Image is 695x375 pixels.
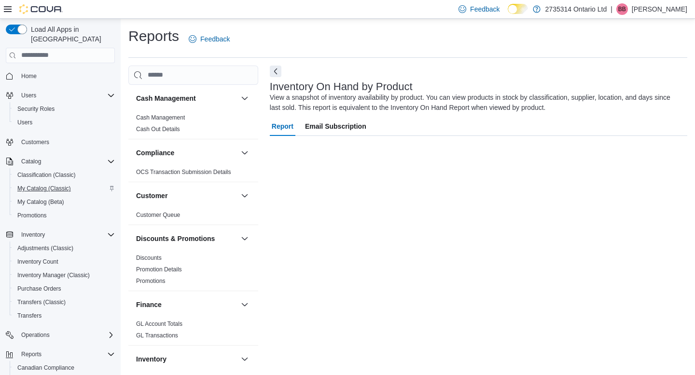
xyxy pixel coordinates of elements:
a: Transfers (Classic) [14,296,69,308]
button: Inventory [2,228,119,241]
span: Reports [21,350,42,358]
span: Adjustments (Classic) [17,244,73,252]
button: Discounts & Promotions [136,234,237,243]
button: Security Roles [10,102,119,116]
span: Inventory Manager (Classic) [17,271,90,279]
span: Catalog [17,156,115,167]
a: Customer Queue [136,212,180,218]
button: Next [270,66,281,77]
button: My Catalog (Classic) [10,182,119,195]
span: Report [272,117,293,136]
button: Operations [2,328,119,342]
img: Cova [19,4,63,14]
div: Finance [128,318,258,345]
span: Home [17,70,115,82]
span: Inventory [17,229,115,241]
button: Reports [2,348,119,361]
a: Users [14,117,36,128]
a: My Catalog (Classic) [14,183,75,194]
span: Security Roles [14,103,115,115]
h3: Customer [136,191,167,201]
div: Discounts & Promotions [128,252,258,291]
button: Classification (Classic) [10,168,119,182]
input: Dark Mode [508,4,528,14]
h3: Inventory [136,354,167,364]
span: Operations [21,331,50,339]
button: Finance [239,299,250,310]
button: Home [2,69,119,83]
span: Cash Management [136,114,185,121]
span: Home [21,72,37,80]
a: My Catalog (Beta) [14,196,68,208]
span: Promotions [14,210,115,221]
button: Users [10,116,119,129]
a: Feedback [185,29,234,49]
a: Purchase Orders [14,283,65,295]
span: Discounts [136,254,162,262]
h3: Cash Management [136,94,196,103]
span: Promotion Details [136,266,182,273]
button: Inventory [17,229,49,241]
div: View a snapshot of inventory availability by product. You can view products in stock by classific... [270,93,682,113]
span: Purchase Orders [17,285,61,293]
a: Adjustments (Classic) [14,242,77,254]
span: Reports [17,348,115,360]
button: My Catalog (Beta) [10,195,119,209]
button: Adjustments (Classic) [10,241,119,255]
p: | [611,3,612,15]
p: 2735314 Ontario Ltd [545,3,607,15]
button: Transfers [10,309,119,322]
a: OCS Transaction Submission Details [136,169,231,175]
a: Classification (Classic) [14,169,80,181]
button: Reports [17,348,45,360]
a: Security Roles [14,103,58,115]
span: Customers [21,138,49,146]
button: Inventory Count [10,255,119,268]
button: Purchase Orders [10,282,119,295]
a: Cash Management [136,114,185,121]
div: Cash Management [128,112,258,139]
span: Purchase Orders [14,283,115,295]
span: Catalog [21,158,41,165]
span: Customer Queue [136,211,180,219]
a: GL Account Totals [136,321,182,327]
span: BB [618,3,626,15]
span: GL Transactions [136,332,178,339]
button: Finance [136,300,237,309]
button: Customer [239,190,250,201]
span: Promotions [136,277,166,285]
span: Transfers [17,312,42,320]
button: Catalog [2,155,119,168]
span: Transfers (Classic) [14,296,115,308]
button: Users [17,90,40,101]
span: Transfers (Classic) [17,298,66,306]
a: Inventory Manager (Classic) [14,269,94,281]
button: Compliance [136,148,237,158]
span: OCS Transaction Submission Details [136,168,231,176]
span: My Catalog (Classic) [14,183,115,194]
span: Security Roles [17,105,55,113]
span: Email Subscription [305,117,366,136]
span: Feedback [200,34,230,44]
button: Inventory [136,354,237,364]
a: Home [17,70,41,82]
span: Transfers [14,310,115,321]
span: Users [17,90,115,101]
a: Canadian Compliance [14,362,78,374]
h3: Discounts & Promotions [136,234,215,243]
a: Transfers [14,310,45,321]
span: Inventory [21,231,45,239]
a: Cash Out Details [136,126,180,133]
span: Canadian Compliance [14,362,115,374]
button: Canadian Compliance [10,361,119,375]
h1: Reports [128,27,179,46]
button: Cash Management [136,94,237,103]
span: Users [21,92,36,99]
button: Customers [2,135,119,149]
button: Users [2,89,119,102]
p: [PERSON_NAME] [632,3,687,15]
button: Customer [136,191,237,201]
h3: Inventory On Hand by Product [270,81,413,93]
span: Inventory Count [17,258,58,266]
